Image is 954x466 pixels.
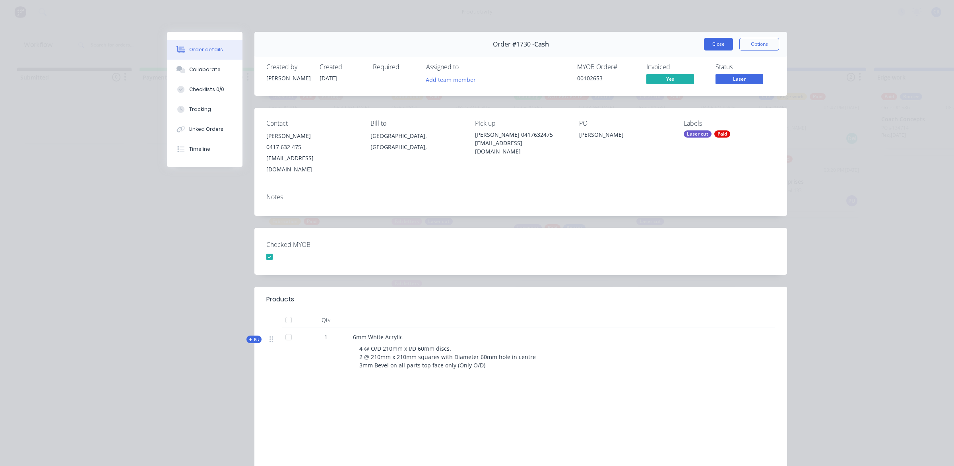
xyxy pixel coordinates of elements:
button: Close [704,38,733,50]
div: Products [266,295,294,304]
span: 6mm White Acrylic [353,333,403,341]
span: 4 @ O/D 210mm x I/D 60mm discs. 2 @ 210mm x 210mm squares with Diameter 60mm hole in centre 3mm B... [359,345,536,369]
div: [PERSON_NAME] [579,130,671,142]
button: Add team member [426,74,480,85]
div: [PERSON_NAME] 0417632475 [EMAIL_ADDRESS][DOMAIN_NAME] [475,130,566,155]
span: [DATE] [320,74,337,82]
button: Tracking [167,99,242,119]
div: Status [715,63,775,71]
div: [PERSON_NAME]0417 632 475[EMAIL_ADDRESS][DOMAIN_NAME] [266,130,358,175]
div: Checklists 0/0 [189,86,224,93]
div: PO [579,120,671,127]
span: Yes [646,74,694,84]
button: Checklists 0/0 [167,80,242,99]
div: Paid [714,130,730,138]
div: Required [373,63,417,71]
button: Order details [167,40,242,60]
button: Timeline [167,139,242,159]
div: Bill to [370,120,462,127]
div: Created [320,63,363,71]
span: Laser [715,74,763,84]
div: Pick up [475,120,566,127]
button: Kit [246,336,262,343]
div: Laser cut [684,130,712,138]
div: MYOB Order # [577,63,637,71]
button: Laser [715,74,763,86]
span: Kit [249,336,259,342]
div: Labels [684,120,775,127]
div: Notes [266,193,775,201]
div: Linked Orders [189,126,223,133]
div: [GEOGRAPHIC_DATA], [GEOGRAPHIC_DATA], [370,130,462,153]
div: Order details [189,46,223,53]
span: Order #1730 - [493,41,534,48]
div: Tracking [189,106,211,113]
div: Invoiced [646,63,706,71]
div: Created by [266,63,310,71]
div: Qty [302,312,350,328]
div: [GEOGRAPHIC_DATA], [GEOGRAPHIC_DATA], [370,130,462,156]
div: 00102653 [577,74,637,82]
label: Checked MYOB [266,240,366,249]
div: 0417 632 475 [266,142,358,153]
div: Timeline [189,146,210,153]
div: [EMAIL_ADDRESS][DOMAIN_NAME] [266,153,358,175]
div: Assigned to [426,63,506,71]
div: [PERSON_NAME] [266,130,358,142]
span: Cash [534,41,549,48]
span: 1 [324,333,328,341]
button: Collaborate [167,60,242,80]
div: [PERSON_NAME] [266,74,310,82]
div: Contact [266,120,358,127]
div: Collaborate [189,66,221,73]
button: Options [739,38,779,50]
button: Add team member [422,74,480,85]
button: Linked Orders [167,119,242,139]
